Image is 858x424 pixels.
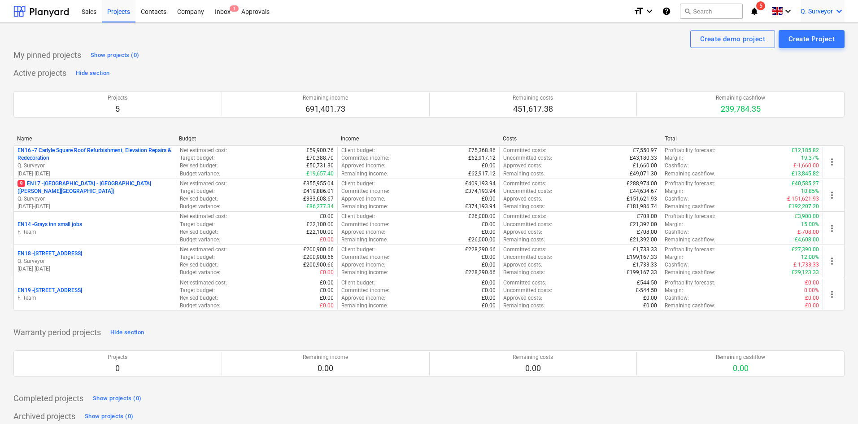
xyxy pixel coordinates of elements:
span: 9 [17,180,25,187]
button: Show projects (0) [83,409,135,424]
p: £4,608.00 [795,236,819,244]
p: 19.37% [801,154,819,162]
p: [DATE] - [DATE] [17,170,172,178]
p: £199,167.33 [627,269,657,276]
p: Uncommitted costs : [503,154,552,162]
p: EN19 - [STREET_ADDRESS] [17,287,82,294]
p: Remaining cashflow : [665,170,715,178]
i: keyboard_arrow_down [644,6,655,17]
p: Committed income : [341,254,389,261]
p: Remaining costs [513,94,553,102]
p: EN17 - [GEOGRAPHIC_DATA] - [GEOGRAPHIC_DATA] ([PERSON_NAME][GEOGRAPHIC_DATA]) [17,180,172,195]
p: £13,845.82 [792,170,819,178]
p: £-1,733.33 [793,261,819,269]
span: more_vert [827,289,837,300]
p: £0.00 [320,302,334,310]
div: EN14 -Grays inn small jobsF. Team [17,221,172,236]
p: Net estimated cost : [180,279,227,287]
p: Approved income : [341,228,385,236]
i: Knowledge base [662,6,671,17]
p: Completed projects [13,393,83,404]
div: Name [17,136,172,142]
span: search [684,8,691,15]
p: £40,585.27 [792,180,819,188]
p: £1,660.00 [633,162,657,170]
p: 0.00% [804,287,819,294]
button: Hide section [74,66,112,80]
p: Client budget : [341,180,375,188]
p: Committed costs : [503,213,546,220]
div: Costs [503,136,658,142]
p: Warranty period projects [13,327,101,338]
p: £21,392.00 [630,221,657,228]
p: Revised budget : [180,261,218,269]
p: £3,900.00 [795,213,819,220]
p: £0.00 [482,294,496,302]
p: £544.50 [637,279,657,287]
p: Cashflow : [665,228,689,236]
p: EN14 - Grays inn small jobs [17,221,82,228]
p: Budget variance : [180,236,220,244]
p: £-1,660.00 [793,162,819,170]
p: £0.00 [482,162,496,170]
p: £200,900.66 [303,254,334,261]
p: [DATE] - [DATE] [17,203,172,210]
p: Margin : [665,154,683,162]
p: £-151,621.93 [787,195,819,203]
p: Profitability forecast : [665,246,715,254]
button: Show projects (0) [91,391,144,406]
p: F. Team [17,294,172,302]
p: £44,634.67 [630,188,657,195]
p: Revised budget : [180,162,218,170]
p: £19,657.40 [306,170,334,178]
span: Q. Surveyor [801,8,833,15]
p: Approved income : [341,261,385,269]
p: £-708.00 [797,228,819,236]
p: Budget variance : [180,203,220,210]
p: Net estimated cost : [180,213,227,220]
p: Cashflow : [665,195,689,203]
p: Net estimated cost : [180,180,227,188]
p: Revised budget : [180,195,218,203]
p: £49,071.30 [630,170,657,178]
p: 0.00 [513,363,553,374]
p: Remaining costs : [503,203,545,210]
p: Remaining cashflow : [665,203,715,210]
button: Create Project [779,30,845,48]
div: EN16 -7 Carlyle Square Roof Refurbishment, Elevation Repairs & RedecorationQ. Surveyor[DATE]-[DATE] [17,147,172,178]
p: £22,100.00 [306,221,334,228]
div: Hide section [76,68,109,79]
div: Create Project [788,33,835,45]
p: £0.00 [643,294,657,302]
p: £200,900.66 [303,261,334,269]
p: Approved costs : [503,162,542,170]
p: £62,917.12 [468,154,496,162]
p: Remaining costs : [503,302,545,310]
span: more_vert [827,157,837,167]
p: £228,290.66 [465,246,496,254]
p: Remaining costs : [503,236,545,244]
p: Approved income : [341,294,385,302]
p: 691,401.73 [303,104,348,114]
p: Projects [108,354,127,361]
p: Committed income : [341,154,389,162]
div: EN19 -[STREET_ADDRESS]F. Team [17,287,172,302]
p: Remaining income : [341,302,388,310]
p: £151,621.93 [627,195,657,203]
p: £0.00 [320,269,334,276]
p: £0.00 [805,279,819,287]
p: Remaining costs : [503,269,545,276]
p: 15.00% [801,221,819,228]
p: Committed costs : [503,246,546,254]
p: Uncommitted costs : [503,287,552,294]
p: £29,123.33 [792,269,819,276]
p: Uncommitted costs : [503,254,552,261]
div: Show projects (0) [93,393,141,404]
p: £50,731.30 [306,162,334,170]
p: £12,185.82 [792,147,819,154]
div: Total [665,136,819,142]
p: Client budget : [341,246,375,254]
p: Remaining cashflow : [665,269,715,276]
i: keyboard_arrow_down [783,6,793,17]
p: Remaining cashflow : [665,236,715,244]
